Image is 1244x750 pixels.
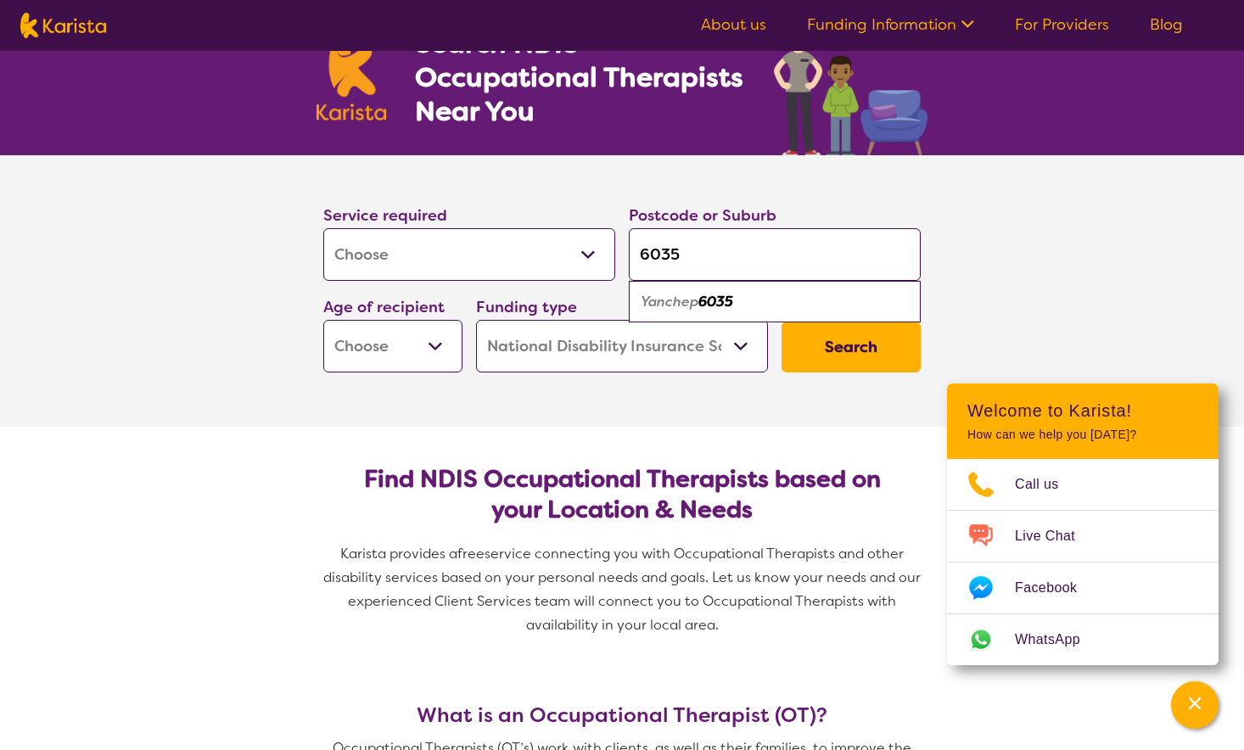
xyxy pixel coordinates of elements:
label: Service required [323,205,447,226]
span: Facebook [1015,575,1097,601]
label: Age of recipient [323,297,445,317]
img: Karista logo [20,13,106,38]
div: Yanchep 6035 [637,286,912,318]
span: free [457,545,485,562]
em: 6035 [698,293,733,311]
div: Channel Menu [947,383,1219,665]
em: Yanchep [641,293,698,311]
input: Type [629,228,921,281]
ul: Choose channel [947,459,1219,665]
p: How can we help you [DATE]? [967,428,1198,442]
a: Funding Information [807,14,974,35]
span: Karista provides a [340,545,457,562]
span: Call us [1015,472,1079,497]
a: Web link opens in a new tab. [947,614,1219,665]
a: About us [701,14,766,35]
h2: Welcome to Karista! [967,400,1198,421]
label: Funding type [476,297,577,317]
img: Karista logo [317,29,386,120]
span: service connecting you with Occupational Therapists and other disability services based on your p... [323,545,924,634]
h3: What is an Occupational Therapist (OT)? [317,703,927,727]
span: WhatsApp [1015,627,1101,652]
span: Live Chat [1015,523,1096,549]
h1: Search NDIS Occupational Therapists Near You [415,26,745,128]
h2: Find NDIS Occupational Therapists based on your Location & Needs [337,464,907,525]
label: Postcode or Suburb [629,205,776,226]
a: Blog [1150,14,1183,35]
button: Search [782,322,921,372]
button: Channel Menu [1171,681,1219,729]
a: For Providers [1015,14,1109,35]
img: occupational-therapy [774,7,927,155]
